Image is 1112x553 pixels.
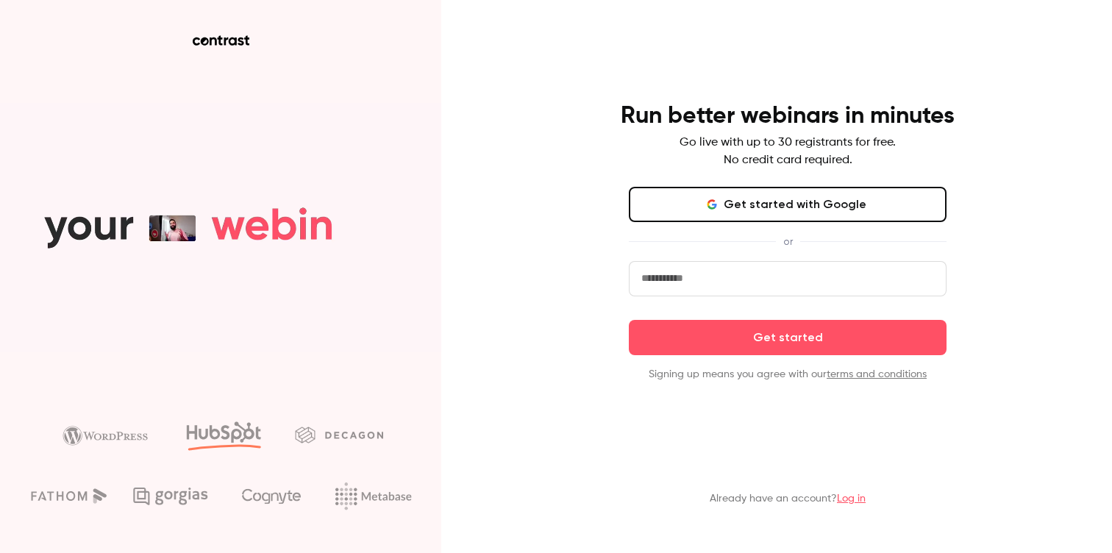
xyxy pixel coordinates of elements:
[680,134,896,169] p: Go live with up to 30 registrants for free. No credit card required.
[776,234,800,249] span: or
[295,427,383,443] img: decagon
[621,101,955,131] h4: Run better webinars in minutes
[827,369,927,379] a: terms and conditions
[710,491,866,506] p: Already have an account?
[629,367,947,382] p: Signing up means you agree with our
[629,187,947,222] button: Get started with Google
[629,320,947,355] button: Get started
[837,493,866,504] a: Log in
